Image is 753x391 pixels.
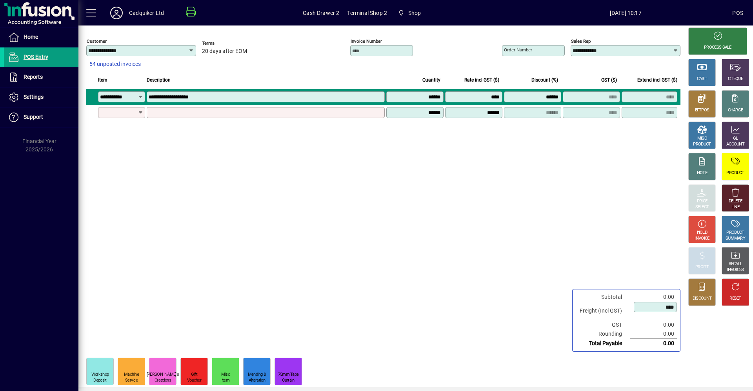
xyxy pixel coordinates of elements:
[726,142,744,147] div: ACCOUNT
[248,372,266,378] div: Mending &
[728,107,743,113] div: CHARGE
[726,230,744,236] div: PRODUCT
[697,136,707,142] div: MISC
[249,378,265,384] div: Alteration
[24,114,43,120] span: Support
[630,320,677,329] td: 0.00
[729,296,741,302] div: RESET
[576,329,630,339] td: Rounding
[733,136,738,142] div: GL
[731,204,739,210] div: LINE
[697,76,707,82] div: CASH
[278,372,299,378] div: 75mm Tape
[704,45,731,51] div: PROCESS SALE
[697,170,707,176] div: NOTE
[408,7,421,19] span: Shop
[202,48,247,55] span: 20 days after EOM
[695,107,709,113] div: EFTPOS
[693,296,711,302] div: DISCOUNT
[395,6,424,20] span: Shop
[697,198,708,204] div: PRICE
[697,230,707,236] div: HOLD
[86,57,144,71] button: 54 unposted invoices
[571,38,591,44] mat-label: Sales rep
[187,378,201,384] div: Voucher
[4,87,78,107] a: Settings
[351,38,382,44] mat-label: Invoice number
[104,6,129,20] button: Profile
[91,372,109,378] div: Workshop
[601,76,617,84] span: GST ($)
[637,76,677,84] span: Extend incl GST ($)
[732,7,743,19] div: POS
[4,67,78,87] a: Reports
[155,378,171,384] div: Creations
[202,41,249,46] span: Terms
[347,7,387,19] span: Terminal Shop 2
[98,76,107,84] span: Item
[728,76,743,82] div: CHEQUE
[576,339,630,348] td: Total Payable
[726,170,744,176] div: PRODUCT
[576,302,630,320] td: Freight (Incl GST)
[4,27,78,47] a: Home
[576,320,630,329] td: GST
[125,378,138,384] div: Service
[630,293,677,302] td: 0.00
[147,76,171,84] span: Description
[727,267,744,273] div: INVOICES
[630,339,677,348] td: 0.00
[89,60,141,68] span: 54 unposted invoices
[695,264,709,270] div: PROFIT
[531,76,558,84] span: Discount (%)
[24,94,44,100] span: Settings
[693,142,711,147] div: PRODUCT
[630,329,677,339] td: 0.00
[147,372,179,378] div: [PERSON_NAME]'s
[519,7,732,19] span: [DATE] 10:17
[221,372,230,378] div: Misc
[124,372,139,378] div: Machine
[422,76,440,84] span: Quantity
[93,378,106,384] div: Deposit
[282,378,294,384] div: Curtain
[729,198,742,204] div: DELETE
[576,293,630,302] td: Subtotal
[695,236,709,242] div: INVOICE
[729,261,742,267] div: RECALL
[303,7,339,19] span: Cash Drawer 2
[464,76,499,84] span: Rate incl GST ($)
[191,372,197,378] div: Gift
[4,107,78,127] a: Support
[695,204,709,210] div: SELECT
[222,378,229,384] div: Item
[24,34,38,40] span: Home
[87,38,107,44] mat-label: Customer
[24,74,43,80] span: Reports
[504,47,532,53] mat-label: Order number
[726,236,745,242] div: SUMMARY
[24,54,48,60] span: POS Entry
[129,7,164,19] div: Cadquiker Ltd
